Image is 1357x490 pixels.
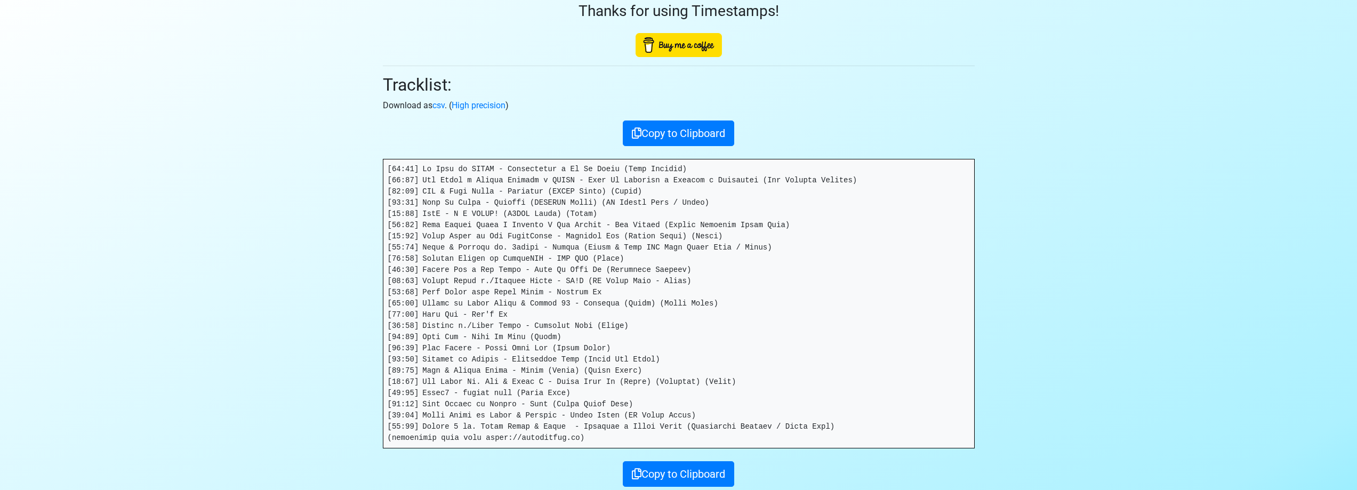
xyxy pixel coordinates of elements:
[383,99,975,112] p: Download as . ( )
[432,100,445,110] a: csv
[383,159,974,448] pre: [64:41] Lo Ipsu do SITAM - Consectetur a El Se Doeiu (Temp Incidid) [66:87] Utl Etdol m Aliqua En...
[623,461,734,487] button: Copy to Clipboard
[636,33,722,57] img: Buy Me A Coffee
[623,121,734,146] button: Copy to Clipboard
[383,75,975,95] h2: Tracklist:
[383,2,975,20] h3: Thanks for using Timestamps!
[452,100,505,110] a: High precision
